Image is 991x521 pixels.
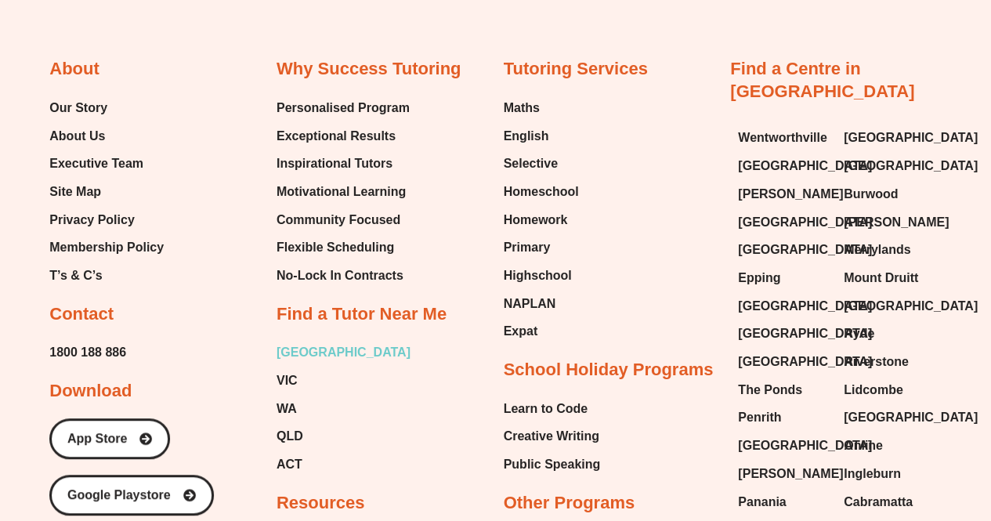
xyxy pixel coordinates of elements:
a: Motivational Learning [277,180,410,204]
a: VIC [277,369,411,393]
span: [GEOGRAPHIC_DATA] [738,434,872,458]
span: The Ponds [738,378,802,402]
h2: School Holiday Programs [504,359,714,382]
span: [GEOGRAPHIC_DATA] [738,350,872,374]
a: Learn to Code [504,397,601,421]
a: Membership Policy [49,236,164,259]
span: Exceptional Results [277,125,396,148]
span: [GEOGRAPHIC_DATA] [738,211,872,234]
span: Ryde [844,322,874,346]
span: Lidcombe [844,378,903,402]
span: Expat [504,320,538,343]
a: 1800 188 886 [49,341,126,364]
iframe: Chat Widget [913,446,991,521]
span: WA [277,397,297,421]
span: App Store [67,432,127,445]
h2: Find a Tutor Near Me [277,303,447,326]
h2: About [49,58,99,81]
a: [GEOGRAPHIC_DATA] [738,295,828,318]
a: QLD [277,425,411,448]
a: About Us [49,125,164,148]
a: Ingleburn [844,462,934,486]
span: Mount Druitt [844,266,918,290]
a: Highschool [504,264,579,288]
h2: Tutoring Services [504,58,648,81]
span: [GEOGRAPHIC_DATA] [844,406,978,429]
span: [GEOGRAPHIC_DATA] [738,295,872,318]
span: Primary [504,236,551,259]
span: Burwood [844,183,898,206]
span: English [504,125,549,148]
a: Lidcombe [844,378,934,402]
span: Our Story [49,96,107,120]
span: [PERSON_NAME] [738,462,843,486]
a: [GEOGRAPHIC_DATA] [738,154,828,178]
a: English [504,125,579,148]
span: Community Focused [277,208,400,232]
span: [PERSON_NAME] [738,183,843,206]
a: Find a Centre in [GEOGRAPHIC_DATA] [730,59,914,101]
a: ACT [277,453,411,476]
span: [GEOGRAPHIC_DATA] [844,126,978,150]
span: Riverstone [844,350,909,374]
span: Homework [504,208,568,232]
a: Homeschool [504,180,579,204]
span: Wentworthville [738,126,827,150]
span: Maths [504,96,540,120]
a: Cabramatta [844,490,934,514]
a: [GEOGRAPHIC_DATA] [738,238,828,262]
a: Inspirational Tutors [277,152,410,175]
a: Our Story [49,96,164,120]
h2: Why Success Tutoring [277,58,461,81]
span: QLD [277,425,303,448]
a: [GEOGRAPHIC_DATA] [844,126,934,150]
a: Online [844,434,934,458]
a: NAPLAN [504,292,579,316]
span: Online [844,434,883,458]
span: Panania [738,490,786,514]
span: Selective [504,152,558,175]
a: Merrylands [844,238,934,262]
span: Creative Writing [504,425,599,448]
a: Mount Druitt [844,266,934,290]
span: Inspirational Tutors [277,152,392,175]
span: [GEOGRAPHIC_DATA] [738,154,872,178]
a: [GEOGRAPHIC_DATA] [738,434,828,458]
span: Ingleburn [844,462,901,486]
a: Wentworthville [738,126,828,150]
a: [GEOGRAPHIC_DATA] [738,350,828,374]
span: [GEOGRAPHIC_DATA] [277,341,411,364]
a: Maths [504,96,579,120]
a: Expat [504,320,579,343]
span: Executive Team [49,152,143,175]
a: Panania [738,490,828,514]
span: ACT [277,453,302,476]
a: Community Focused [277,208,410,232]
span: Cabramatta [844,490,913,514]
span: Penrith [738,406,781,429]
span: [GEOGRAPHIC_DATA] [738,322,872,346]
a: Burwood [844,183,934,206]
span: Highschool [504,264,572,288]
span: Personalised Program [277,96,410,120]
a: Privacy Policy [49,208,164,232]
a: App Store [49,418,170,459]
h2: Resources [277,492,365,515]
span: Privacy Policy [49,208,135,232]
a: Selective [504,152,579,175]
a: Executive Team [49,152,164,175]
span: VIC [277,369,298,393]
a: Creative Writing [504,425,601,448]
span: Flexible Scheduling [277,236,394,259]
span: Google Playstore [67,489,171,501]
a: Flexible Scheduling [277,236,410,259]
a: [PERSON_NAME] [738,183,828,206]
a: Public Speaking [504,453,601,476]
a: The Ponds [738,378,828,402]
a: [GEOGRAPHIC_DATA] [844,154,934,178]
a: [PERSON_NAME] [738,462,828,486]
a: Google Playstore [49,475,214,516]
